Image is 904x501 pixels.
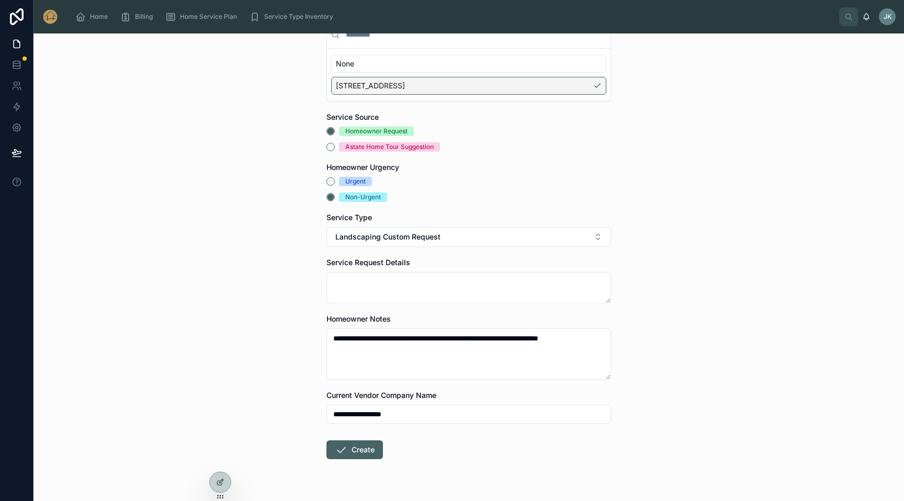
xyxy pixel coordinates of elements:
div: Urgent [345,177,366,186]
a: Home [72,7,115,26]
span: Service Request Details [326,258,410,267]
a: Service Type Inventory [246,7,341,26]
span: Homeowner Urgency [326,163,399,172]
div: Homeowner Request [345,127,408,136]
a: Billing [117,7,160,26]
button: Select Button [326,227,611,247]
div: Astate Home Tour Suggestion [345,142,434,152]
button: Create [326,440,383,459]
span: Billing [135,13,153,21]
span: JK [884,13,891,21]
img: App logo [42,8,59,25]
span: Home [90,13,108,21]
span: Landscaping Custom Request [335,232,440,242]
span: Home Service Plan [180,13,237,21]
span: Service Type Inventory [264,13,333,21]
a: Home Service Plan [162,7,244,26]
div: Suggestions [327,49,611,101]
span: Homeowner Notes [326,314,391,323]
span: Service Type [326,213,372,222]
div: Non-Urgent [345,192,381,202]
div: None [331,55,606,73]
div: scrollable content [67,5,839,28]
span: [STREET_ADDRESS] [336,81,405,91]
span: Current Vendor Company Name [326,391,436,400]
span: Service Source [326,112,379,121]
